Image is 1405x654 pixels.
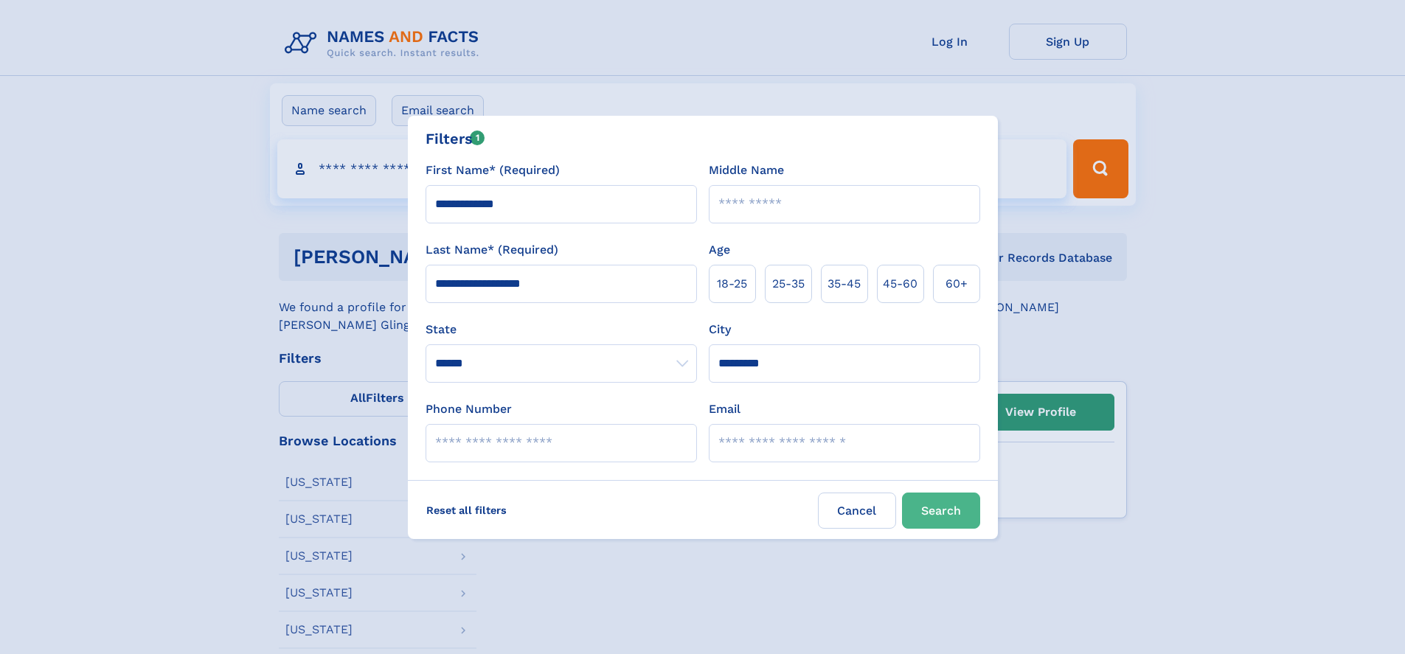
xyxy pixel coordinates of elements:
label: Reset all filters [417,493,516,528]
label: Email [709,400,740,418]
label: City [709,321,731,338]
label: Phone Number [426,400,512,418]
label: State [426,321,697,338]
label: Age [709,241,730,259]
span: 45‑60 [883,275,917,293]
span: 25‑35 [772,275,805,293]
label: First Name* (Required) [426,161,560,179]
button: Search [902,493,980,529]
label: Middle Name [709,161,784,179]
label: Cancel [818,493,896,529]
span: 35‑45 [828,275,861,293]
div: Filters [426,128,485,150]
label: Last Name* (Required) [426,241,558,259]
span: 60+ [946,275,968,293]
span: 18‑25 [717,275,747,293]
